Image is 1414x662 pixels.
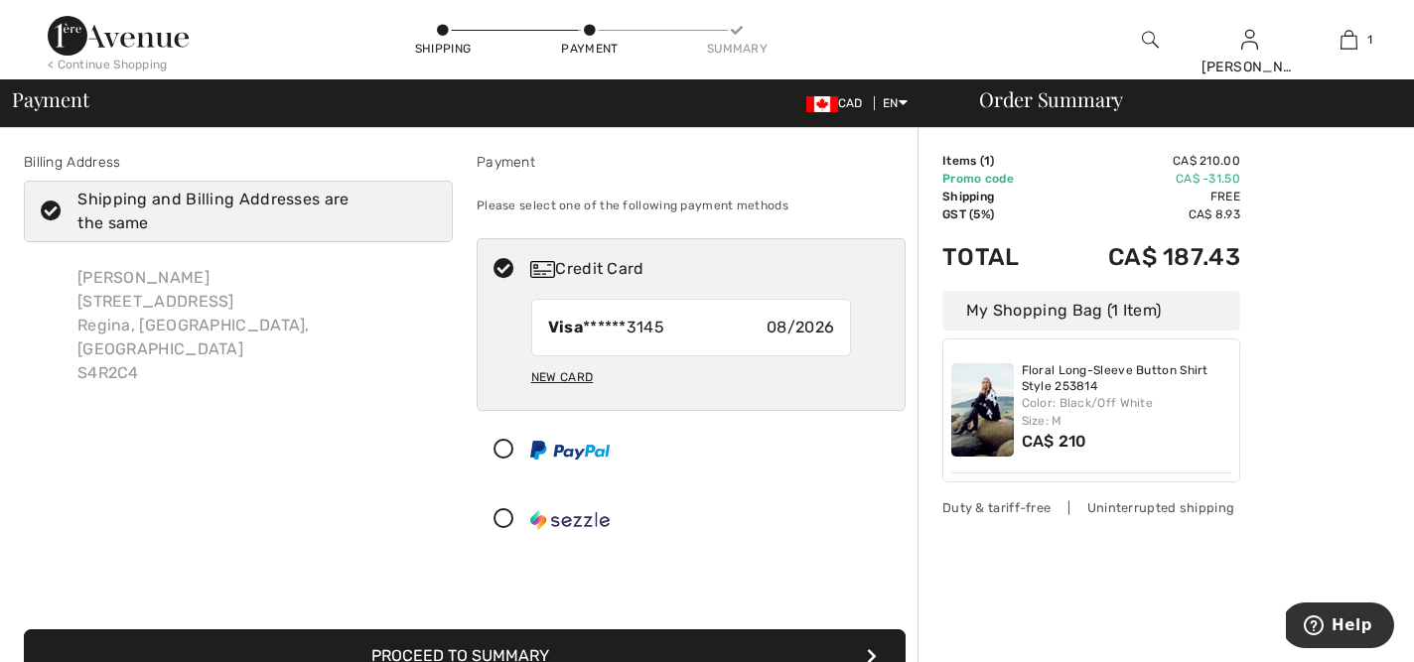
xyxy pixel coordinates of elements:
[62,250,453,401] div: [PERSON_NAME] [STREET_ADDRESS] Regina, [GEOGRAPHIC_DATA], [GEOGRAPHIC_DATA] S4R2C4
[883,96,908,110] span: EN
[1300,28,1397,52] a: 1
[48,16,189,56] img: 1ère Avenue
[477,181,906,230] div: Please select one of the following payment methods
[530,261,555,278] img: Credit Card
[1202,57,1299,77] div: [PERSON_NAME]
[530,510,610,530] img: Sezzle
[1052,223,1240,291] td: CA$ 187.43
[942,498,1240,517] div: Duty & tariff-free | Uninterrupted shipping
[1022,363,1232,394] a: Floral Long-Sleeve Button Shirt Style 253814
[477,152,906,173] div: Payment
[1341,28,1357,52] img: My Bag
[48,56,168,73] div: < Continue Shopping
[548,318,583,336] strong: Visa
[24,152,453,173] div: Billing Address
[951,363,1014,457] img: Floral Long-Sleeve Button Shirt Style 253814
[560,40,620,58] div: Payment
[1052,152,1240,170] td: CA$ 210.00
[984,154,990,168] span: 1
[1052,170,1240,188] td: CA$ -31.50
[1286,602,1394,652] iframe: Opens a widget where you can find more information
[1241,28,1258,52] img: My Info
[530,441,610,460] img: PayPal
[12,89,88,109] span: Payment
[955,89,1402,109] div: Order Summary
[1367,31,1372,49] span: 1
[942,223,1052,291] td: Total
[531,360,593,394] div: New Card
[530,257,892,281] div: Credit Card
[942,152,1052,170] td: Items ( )
[1241,30,1258,49] a: Sign In
[1022,394,1232,430] div: Color: Black/Off White Size: M
[77,188,423,235] div: Shipping and Billing Addresses are the same
[767,316,834,339] span: 08/2026
[1022,432,1087,451] span: CA$ 210
[942,205,1052,223] td: GST (5%)
[1052,205,1240,223] td: CA$ 8.93
[806,96,871,110] span: CAD
[806,96,838,112] img: Canadian Dollar
[413,40,473,58] div: Shipping
[1052,188,1240,205] td: Free
[707,40,767,58] div: Summary
[942,188,1052,205] td: Shipping
[942,170,1052,188] td: Promo code
[1142,28,1159,52] img: search the website
[942,291,1240,331] div: My Shopping Bag (1 Item)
